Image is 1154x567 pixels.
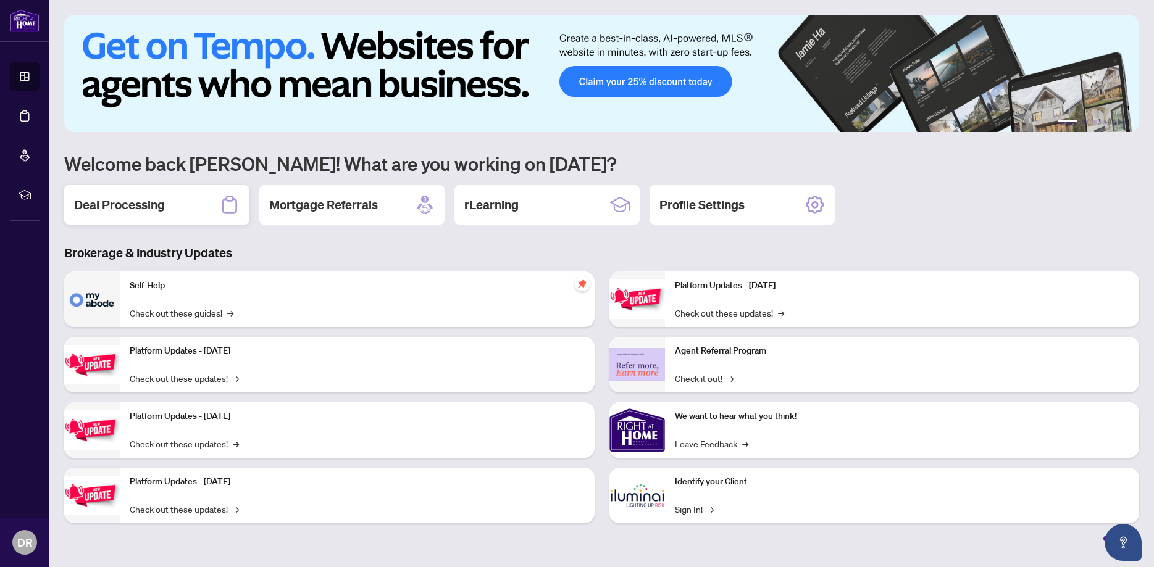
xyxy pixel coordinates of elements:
[1092,120,1097,125] button: 3
[130,475,585,489] p: Platform Updates - [DATE]
[227,306,233,320] span: →
[675,410,1130,423] p: We want to hear what you think!
[64,410,120,449] img: Platform Updates - July 21, 2025
[64,152,1139,175] h1: Welcome back [PERSON_NAME]! What are you working on [DATE]?
[233,437,239,450] span: →
[130,344,585,358] p: Platform Updates - [DATE]
[1082,120,1087,125] button: 2
[659,196,745,213] h2: Profile Settings
[1105,524,1142,561] button: Open asap
[64,271,120,327] img: Self-Help
[1102,120,1107,125] button: 4
[464,196,519,213] h2: rLearning
[64,15,1139,132] img: Slide 0
[64,476,120,515] img: Platform Updates - July 8, 2025
[609,402,665,458] img: We want to hear what you think!
[1058,120,1077,125] button: 1
[10,9,40,32] img: logo
[778,306,784,320] span: →
[708,502,714,516] span: →
[64,244,1139,262] h3: Brokerage & Industry Updates
[130,306,233,320] a: Check out these guides!→
[130,502,239,516] a: Check out these updates!→
[130,371,239,385] a: Check out these updates!→
[74,196,165,213] h2: Deal Processing
[727,371,734,385] span: →
[609,468,665,523] img: Identify your Client
[130,410,585,423] p: Platform Updates - [DATE]
[575,276,590,291] span: pushpin
[675,279,1130,292] p: Platform Updates - [DATE]
[675,344,1130,358] p: Agent Referral Program
[609,279,665,318] img: Platform Updates - June 23, 2025
[269,196,378,213] h2: Mortgage Referrals
[130,437,239,450] a: Check out these updates!→
[1112,120,1117,125] button: 5
[742,437,748,450] span: →
[609,348,665,382] img: Agent Referral Program
[675,475,1130,489] p: Identify your Client
[1122,120,1127,125] button: 6
[64,345,120,384] img: Platform Updates - September 16, 2025
[675,502,714,516] a: Sign In!→
[130,279,585,292] p: Self-Help
[233,371,239,385] span: →
[17,534,33,551] span: DR
[675,306,784,320] a: Check out these updates!→
[675,437,748,450] a: Leave Feedback→
[675,371,734,385] a: Check it out!→
[233,502,239,516] span: →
